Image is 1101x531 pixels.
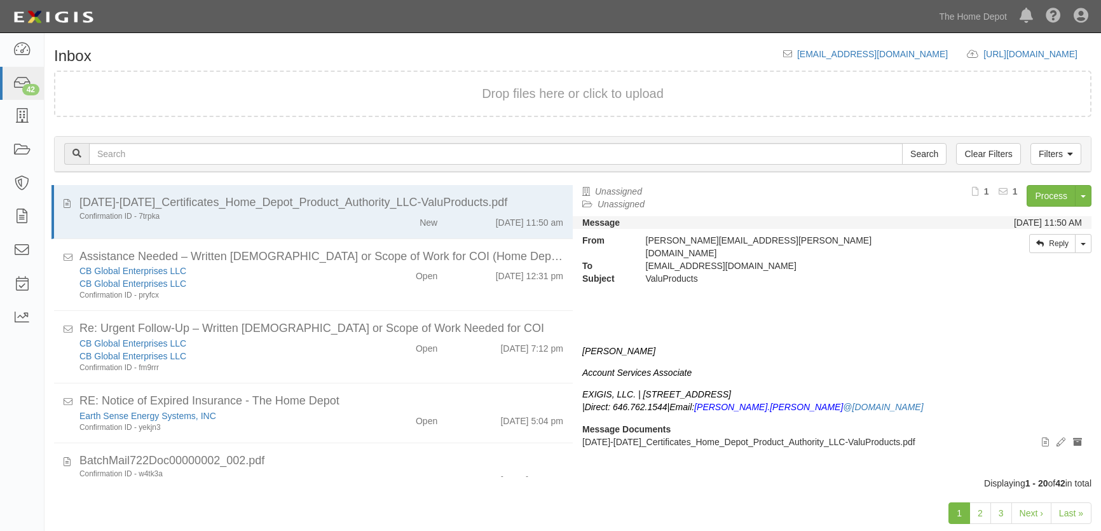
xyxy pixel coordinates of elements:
a: Unassigned [598,199,645,209]
div: Confirmation ID - yekjn3 [79,422,353,433]
a: Last » [1051,502,1091,524]
a: Clear Filters [956,143,1020,165]
div: 2025-2026_Certificates_Home_Depot_Product_Authority_LLC-ValuProducts.pdf [79,195,563,211]
a: CB Global Enterprises LLC [79,338,186,348]
div: BatchMail722Doc00000002_002.pdf [79,453,563,469]
a: 1 [948,502,970,524]
i: Account Services Associate [582,368,692,378]
button: Drop files here or click to upload [482,85,664,103]
div: [DATE] 7:12 pm [500,337,563,355]
strong: Message [582,217,620,228]
div: Confirmation ID - 7trpka [79,211,353,222]
div: [DATE] 5:04 pm [500,410,563,427]
div: Displaying of in total [44,477,1101,490]
a: CB Global Enterprises LLC [79,266,186,276]
div: Confirmation ID - pryfcx [79,290,353,301]
div: [DATE] 12:31 pm [496,265,563,282]
a: Earth Sense Energy Systems, INC [79,411,216,421]
i: EXIGIS, LLC. | [STREET_ADDRESS] |Direct: 646.762.1544|Email: [582,389,731,412]
div: New [420,211,437,229]
div: inbox@thdmerchandising.complianz.com [636,259,953,272]
input: Search [89,143,903,165]
a: 3 [990,502,1012,524]
strong: Message Documents [582,424,671,434]
i: [PERSON_NAME] [582,346,655,356]
h1: Inbox [54,48,92,64]
strong: From [573,234,636,247]
a: Next › [1011,502,1051,524]
b: 1 [984,186,989,197]
input: Search [902,143,947,165]
strong: Subject [573,272,636,285]
div: Confirmation ID - fm9rrr [79,362,353,373]
div: [DATE] 11:50 AM [1014,216,1082,229]
div: 42 [22,84,39,95]
p: [DATE]-[DATE]_Certificates_Home_Depot_Product_Authority_LLC-ValuProducts.pdf [582,436,1082,448]
b: 42 [1055,478,1065,488]
b: 1 - 20 [1025,478,1048,488]
div: [DATE] 7:08 pm [500,469,563,486]
a: @[DOMAIN_NAME] [843,402,923,412]
div: [PERSON_NAME][EMAIL_ADDRESS][PERSON_NAME][DOMAIN_NAME] [636,234,953,259]
a: The Home Depot [933,4,1013,29]
div: Open [416,265,437,282]
div: New [420,469,437,486]
div: RE: Notice of Expired Insurance - The Home Depot [79,393,563,410]
img: logo-5460c22ac91f19d4615b14bd174203de0afe785f0fc80cf4dbbc73dc1793850b.png [10,6,97,29]
div: ValuProducts [636,272,953,285]
a: [URL][DOMAIN_NAME] [983,49,1091,59]
div: Re: Urgent Follow-Up – Written Contract or Scope of Work Needed for COI [79,321,563,337]
div: Open [416,337,437,355]
i: Archive document [1073,438,1082,447]
div: Confirmation ID - w4tk3a [79,469,353,479]
i: [PERSON_NAME].[PERSON_NAME] [694,402,923,412]
a: Reply [1029,234,1076,253]
a: Unassigned [595,186,642,197]
div: Assistance Needed – Written Contract or Scope of Work for COI (Home Depot Onboarding) [79,249,563,265]
strong: To [573,259,636,272]
a: Filters [1030,143,1081,165]
a: 2 [969,502,991,524]
a: CB Global Enterprises LLC [79,351,186,361]
div: Open [416,410,437,427]
a: CB Global Enterprises LLC [79,279,186,289]
b: 1 [1013,186,1018,197]
a: [EMAIL_ADDRESS][DOMAIN_NAME] [797,49,948,59]
i: Help Center - Complianz [1046,9,1061,24]
i: View [1042,438,1049,447]
a: Process [1027,185,1076,207]
div: [DATE] 11:50 am [496,211,563,229]
i: Edit document [1057,438,1065,447]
